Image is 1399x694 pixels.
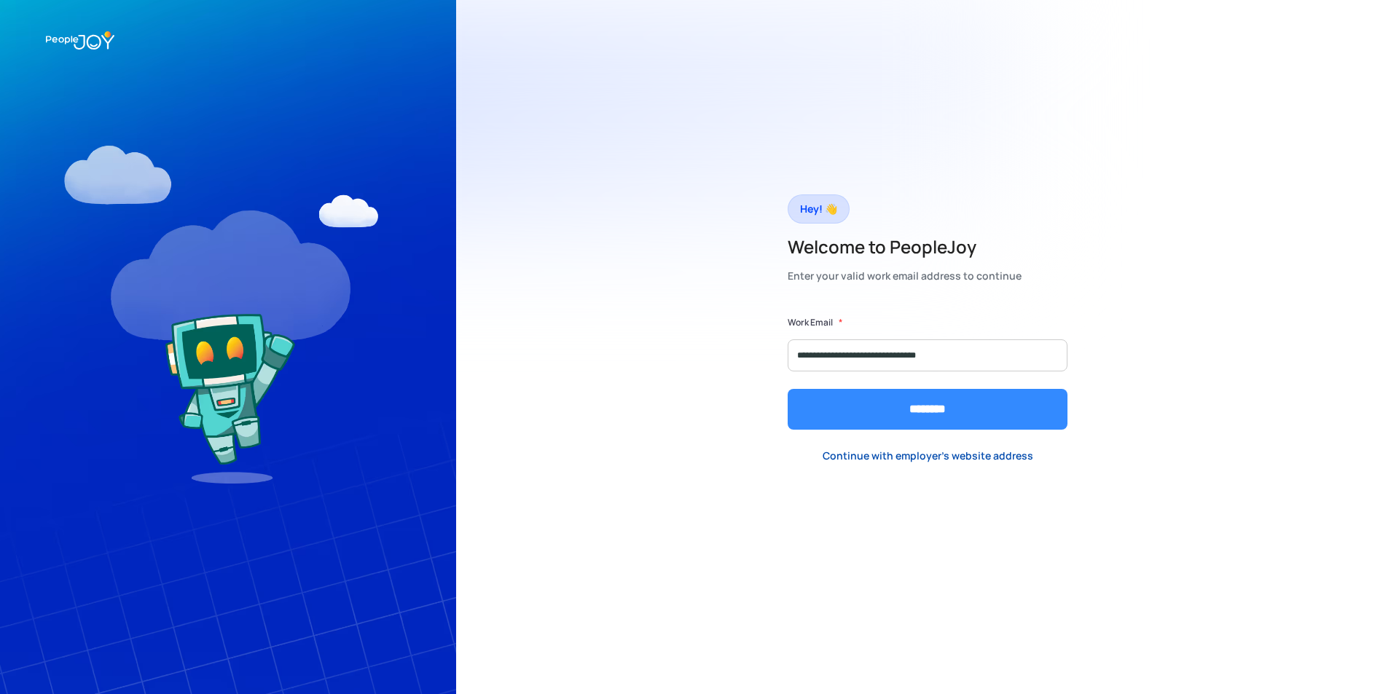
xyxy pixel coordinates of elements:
[788,315,833,330] label: Work Email
[788,235,1022,259] h2: Welcome to PeopleJoy
[800,199,837,219] div: Hey! 👋
[788,315,1067,430] form: Form
[788,266,1022,286] div: Enter your valid work email address to continue
[811,441,1045,470] a: Continue with employer's website address
[823,449,1033,463] div: Continue with employer's website address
